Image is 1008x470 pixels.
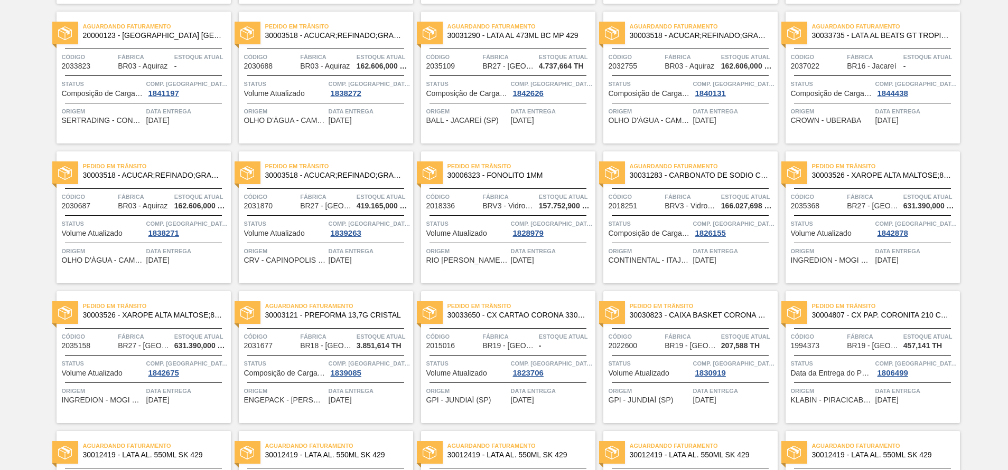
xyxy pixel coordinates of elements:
[539,342,542,350] span: -
[609,52,662,62] span: Código
[329,386,410,396] span: Data entrega
[146,256,170,264] span: 25/09/2025
[426,106,508,117] span: Origem
[609,117,690,124] span: OLHO D'ÁGUA - CAMUTANGA (PE)
[787,446,801,459] img: status
[426,331,480,342] span: Código
[244,90,305,98] span: Volume Atualizado
[329,79,410,89] span: Comp. Carga
[300,342,353,350] span: BR18 - Pernambuco
[83,161,231,171] span: Pedido em Trânsito
[791,342,820,350] span: 1994373
[426,62,455,70] span: 2035109
[231,151,413,283] a: statusPedido em Trânsito30003518 - ACUCAR;REFINADO;GRANULADO;;Código2031870FábricaBR27 - [GEOGRAP...
[630,161,778,171] span: Aguardando Faturamento
[791,256,873,264] span: INGREDION - MOGI GUAÇU 4120 (SP)
[875,106,957,117] span: Data entrega
[244,386,326,396] span: Origem
[847,202,900,210] span: BR27 - Nova Minas
[413,291,595,423] a: statusPedido em Trânsito30033650 - CX CARTAO CORONA 330 C6 NIV24Código2015016FábricaBR19 - [GEOGR...
[426,369,487,377] span: Volume Atualizado
[146,369,181,377] div: 1842675
[244,52,298,62] span: Código
[146,89,181,98] div: 1841197
[62,117,144,124] span: SERTRADING - CONDE (PB)
[174,191,228,202] span: Estoque atual
[875,246,957,256] span: Data entrega
[721,62,775,70] span: 162.606,000 KG
[357,62,410,70] span: 162.606,000 KG
[812,171,951,179] span: 30003526 - XAROPE ALTA MALTOSE;82%;;
[630,451,769,459] span: 30012419 - LATA AL. 550ML SK 429
[118,331,172,342] span: Fábrica
[812,21,960,32] span: Aguardando Faturamento
[791,202,820,210] span: 2035368
[791,117,862,124] span: CROWN - UBERABA
[482,52,536,62] span: Fábrica
[791,90,873,98] span: Composição de Carga Aceita
[244,396,326,404] span: ENGEPACK - SIMÕES FILHO (BA)
[240,166,254,180] img: status
[609,218,690,229] span: Status
[240,306,254,320] img: status
[62,62,91,70] span: 2033823
[609,396,674,404] span: GPI - JUNDIAÍ (SP)
[630,32,769,40] span: 30003518 - ACUCAR;REFINADO;GRANULADO;;
[83,301,231,311] span: Pedido em Trânsito
[426,79,508,89] span: Status
[265,21,413,32] span: Pedido em Trânsito
[244,117,326,124] span: OLHO D'ÁGUA - CAMUTANGA (PE)
[482,191,536,202] span: Fábrica
[426,386,508,396] span: Origem
[329,246,410,256] span: Data entrega
[609,202,638,210] span: 2018251
[791,229,852,237] span: Volume Atualizado
[146,218,228,237] a: Comp. [GEOGRAPHIC_DATA]1838271
[875,218,957,229] span: Comp. Carga
[244,79,326,89] span: Status
[58,446,72,459] img: status
[146,358,228,369] span: Comp. Carga
[791,191,845,202] span: Código
[244,106,326,117] span: Origem
[300,62,350,70] span: BR03 - Aquiraz
[778,12,960,143] a: statusAguardando Faturamento30033735 - LATA AL BEATS GT TROPICAL 269ML NIV25Código2037022FábricaB...
[244,342,273,350] span: 2031677
[693,229,728,237] div: 1826155
[244,246,326,256] span: Origem
[174,342,228,350] span: 631.390,000 KG
[847,62,896,70] span: BR16 - Jacareí
[118,62,167,70] span: BR03 - Aquiraz
[231,291,413,423] a: statusAguardando Faturamento30003121 - PREFORMA 13,7G CRISTALCódigo2031677FábricaBR18 - [GEOGRAPH...
[693,106,775,117] span: Data entrega
[426,256,508,264] span: RIO DESERTO - CORREIA PINTO (SC)
[812,440,960,451] span: Aguardando Faturamento
[539,191,593,202] span: Estoque atual
[812,301,960,311] span: Pedido em Trânsito
[329,79,410,98] a: Comp. [GEOGRAPHIC_DATA]1838272
[721,52,775,62] span: Estoque atual
[875,369,910,377] div: 1806499
[300,202,353,210] span: BR27 - Nova Minas
[605,306,619,320] img: status
[791,396,873,404] span: KLABIN - PIRACICABA (SP)
[146,246,228,256] span: Data entrega
[62,229,123,237] span: Volume Atualizado
[791,106,873,117] span: Origem
[511,396,534,404] span: 25/09/2025
[511,229,546,237] div: 1828979
[146,358,228,377] a: Comp. [GEOGRAPHIC_DATA]1842675
[791,369,873,377] span: Data da Entrega do Pedido Atrasada
[83,440,231,451] span: Aguardando Faturamento
[721,331,775,342] span: Estoque atual
[62,256,144,264] span: OLHO D'ÁGUA - CAMUTANGA (PE)
[244,229,305,237] span: Volume Atualizado
[447,32,587,40] span: 30031290 - LATA AL 473ML BC MP 429
[787,26,801,40] img: status
[265,311,405,319] span: 30003121 - PREFORMA 13,7G CRISTAL
[244,331,298,342] span: Código
[511,79,593,89] span: Comp. Carga
[62,90,144,98] span: Composição de Carga Aceita
[778,151,960,283] a: statusPedido em Trânsito30003526 - XAROPE ALTA MALTOSE;82%;;Código2035368FábricaBR27 - [GEOGRAPHI...
[329,358,410,377] a: Comp. [GEOGRAPHIC_DATA]1839085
